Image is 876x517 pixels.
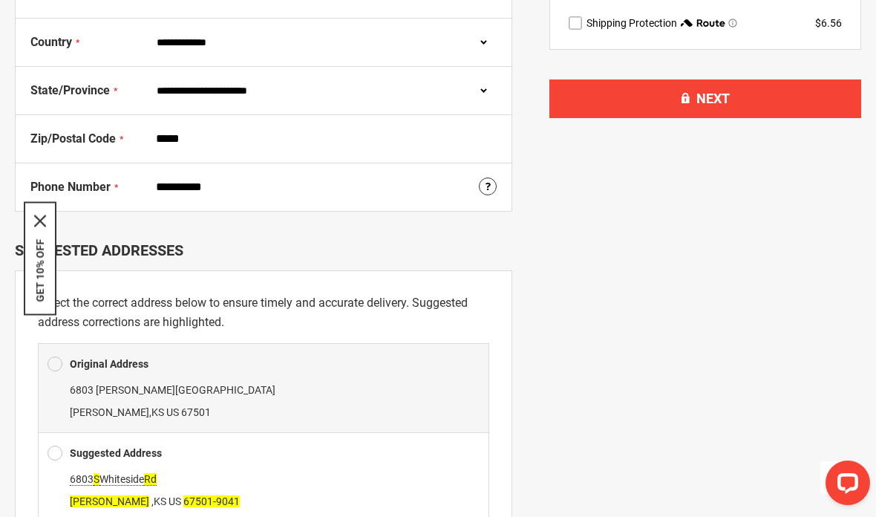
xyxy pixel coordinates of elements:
[70,358,148,370] b: Original Address
[549,79,861,118] button: Next
[151,406,164,418] span: KS
[183,495,240,507] span: 67501-9041
[169,495,181,507] span: US
[70,447,162,459] b: Suggested Address
[728,19,737,27] span: Learn more
[30,131,116,146] span: Zip/Postal Code
[30,35,72,49] span: Country
[34,239,46,302] button: GET 10% OFF
[34,215,46,227] svg: close icon
[814,455,876,517] iframe: LiveChat chat widget
[38,293,489,331] p: Select the correct address below to ensure timely and accurate delivery. Suggested address correc...
[70,384,275,396] span: 6803 [PERSON_NAME][GEOGRAPHIC_DATA]
[696,91,730,106] span: Next
[30,180,111,194] span: Phone Number
[48,379,480,423] div: ,
[15,241,512,259] div: Suggested Addresses
[166,406,179,418] span: US
[154,495,166,507] span: KS
[815,16,842,30] div: $6.56
[586,17,677,29] span: Shipping Protection
[70,406,149,418] span: [PERSON_NAME]
[48,468,480,513] div: ,
[30,83,110,97] span: State/Province
[70,495,149,507] span: [PERSON_NAME]
[181,406,211,418] span: 67501
[569,16,842,30] div: route shipping protection selector element
[34,215,46,227] button: Close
